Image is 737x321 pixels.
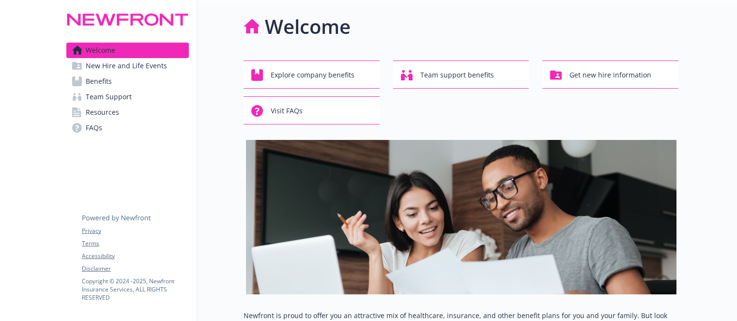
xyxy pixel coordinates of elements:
a: New Hire and Life Events [66,58,189,74]
a: Terms [82,239,188,248]
p: Copyright © 2024 - 2025 , Newfront Insurance Services, ALL RIGHTS RESERVED [82,277,188,302]
button: Visit FAQs [244,96,380,124]
a: FAQs [66,120,189,136]
a: Accessibility [82,252,188,260]
button: Team support benefits [393,61,529,89]
span: Visit FAQs [271,102,303,120]
button: Get new hire information [542,61,678,89]
span: Team Support [86,89,132,105]
img: overview page banner [246,140,676,294]
span: Get new hire information [569,66,651,84]
span: Welcome [86,43,115,58]
a: Welcome [66,43,189,58]
h1: Welcome [265,12,351,41]
span: FAQs [86,120,102,136]
button: Explore company benefits [244,61,380,89]
a: Disclaimer [82,264,188,273]
span: Team support benefits [420,66,494,84]
span: Explore company benefits [271,66,354,84]
span: Resources [86,105,119,120]
a: Resources [66,105,189,120]
a: Privacy [82,227,188,235]
span: New Hire and Life Events [86,58,167,74]
span: Benefits [86,74,112,89]
a: Team Support [66,89,189,105]
a: Benefits [66,74,189,89]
